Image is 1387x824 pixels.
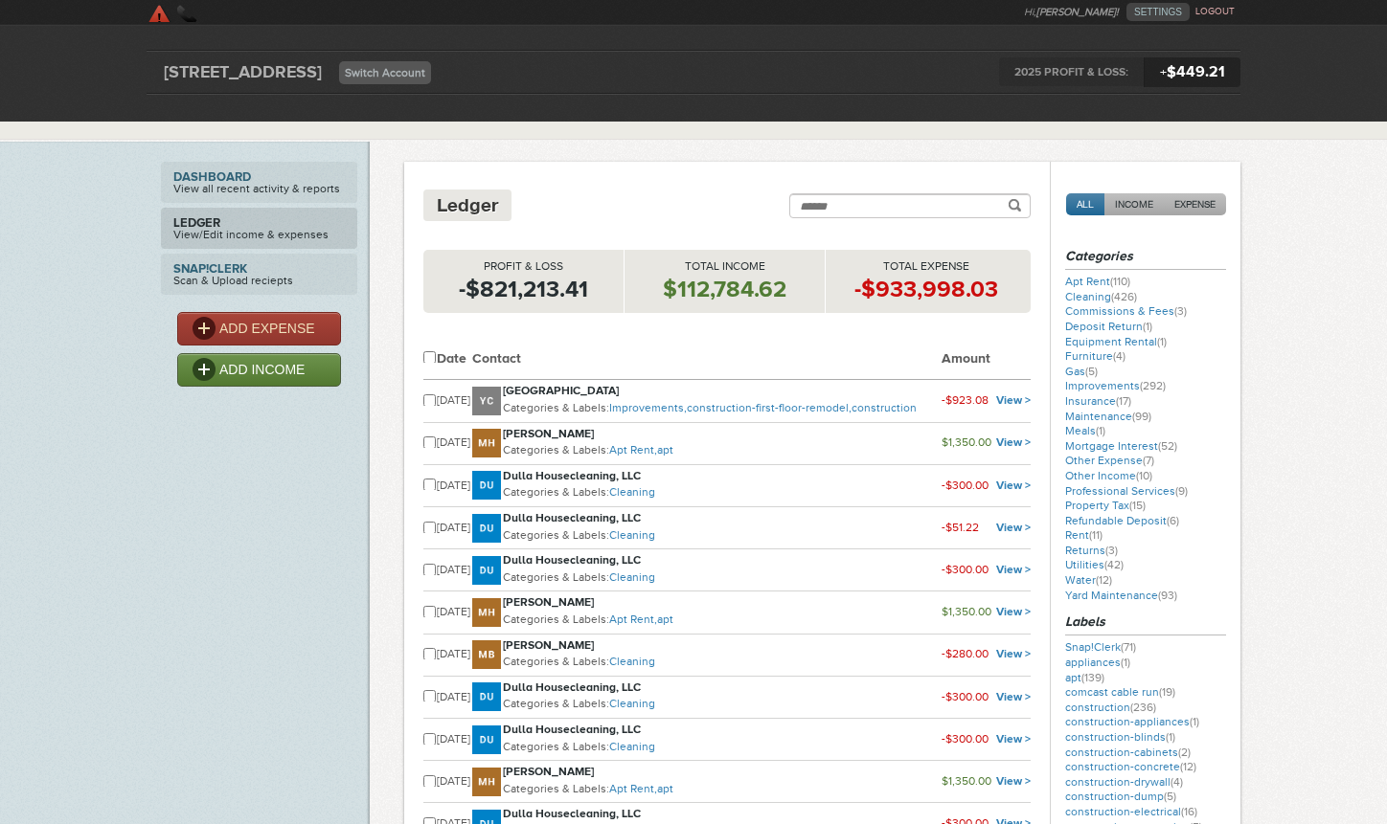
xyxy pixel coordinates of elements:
[1065,514,1179,527] a: Refundable Deposit
[161,208,357,249] a: LedgerView/Edit income & expenses
[1180,760,1196,773] span: (12)
[1024,3,1126,21] li: Hi,
[996,563,1031,576] a: View >
[1096,424,1105,437] span: (1)
[1036,6,1119,18] strong: [PERSON_NAME]!
[942,690,989,703] small: -$300.00
[1065,730,1175,744] a: construction-blinds
[177,312,341,345] a: ADD EXPENSE
[1065,499,1146,512] a: Property Tax
[177,353,341,387] a: ADD INCOME
[1065,454,1154,467] a: Other Expense
[503,399,942,418] p: Categories & Labels:
[437,676,472,718] td: [DATE]
[1129,499,1146,512] span: (15)
[1136,469,1152,482] span: (10)
[1065,701,1156,714] a: construction
[1110,275,1130,288] span: (110)
[1160,65,1167,80] span: +
[1144,57,1240,87] span: $449.21
[503,568,942,588] p: Categories & Labels:
[437,549,472,591] td: [DATE]
[1158,439,1177,453] span: (52)
[503,611,942,630] p: Categories & Labels:
[437,761,472,803] td: [DATE]
[609,485,655,499] a: Cleaning
[503,427,594,440] strong: [PERSON_NAME]
[1065,805,1197,818] a: construction-electrical
[503,653,942,672] p: Categories & Labels:
[1089,528,1103,542] span: (11)
[1065,247,1226,270] h3: Categories
[1178,746,1191,759] span: (2)
[1195,6,1235,17] a: LOGOUT
[1065,790,1176,803] a: construction-dump
[503,441,942,460] p: Categories & Labels:
[459,276,588,301] strong: -$821,213.41
[1065,484,1188,498] a: Professional Services
[503,723,641,736] strong: Dulla Housecleaning, LLC
[1081,671,1104,684] span: (139)
[503,638,594,652] strong: [PERSON_NAME]
[1065,439,1177,453] a: Mortgage Interest
[1065,775,1183,789] a: construction-drywall
[942,342,1031,380] th: Amount
[173,262,345,275] strong: Snap!Clerk
[999,57,1144,86] span: 2025 PROFIT & LOSS:
[1065,671,1104,684] a: apt
[1065,304,1187,318] a: Commissions & Fees
[1116,394,1131,408] span: (17)
[942,521,979,534] small: -$51.22
[609,401,687,414] a: Improvements,
[1065,612,1226,635] h3: Labels
[1065,424,1105,437] a: Meals
[503,553,641,567] strong: Dulla Housecleaning, LLC
[942,479,989,492] small: -$300.00
[437,718,472,760] td: [DATE]
[996,435,1031,449] a: View >
[1065,379,1166,392] a: Improvements
[942,435,991,449] small: $1,350.00
[996,647,1031,660] a: View >
[1104,193,1164,215] a: INCOME
[687,401,852,414] a: construction-first-floor-remodel
[1105,544,1118,557] span: (3)
[1164,193,1226,215] a: EXPENSE
[1065,544,1118,557] a: Returns
[1143,320,1152,333] span: (1)
[1158,589,1177,602] span: (93)
[503,695,942,714] p: Categories & Labels:
[472,342,942,380] th: Contact
[1065,394,1131,408] a: Insurance
[1065,589,1177,602] a: Yard Maintenance
[1065,290,1137,303] a: Cleaning
[996,521,1031,534] a: View >
[1065,760,1196,773] a: construction-concrete
[503,680,641,694] strong: Dulla Housecleaning, LLC
[1181,805,1197,818] span: (16)
[1065,715,1199,728] a: construction-appliances
[147,3,330,22] a: SkyClerk
[161,162,357,203] a: DashboardView all recent activity & reports
[1096,573,1112,587] span: (12)
[437,464,472,506] td: [DATE]
[1111,290,1137,303] span: (426)
[161,254,357,295] a: Snap!ClerkScan & Upload reciepts
[147,57,339,86] div: [STREET_ADDRESS]
[942,563,989,576] small: -$300.00
[609,740,655,753] a: Cleaning
[1130,701,1156,714] span: (236)
[503,483,942,502] p: Categories & Labels:
[1065,746,1191,759] a: construction-cabinets
[503,595,594,609] strong: [PERSON_NAME]
[609,697,655,710] a: Cleaning
[942,774,991,788] small: $1,350.00
[609,528,655,542] a: Cleaning
[996,774,1031,788] a: View >
[1104,558,1124,571] span: (42)
[1140,379,1166,392] span: (292)
[1065,335,1167,348] a: Equipment Rental
[503,765,594,778] strong: [PERSON_NAME]
[503,469,641,482] strong: Dulla Housecleaning, LLC
[503,526,942,546] p: Categories & Labels:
